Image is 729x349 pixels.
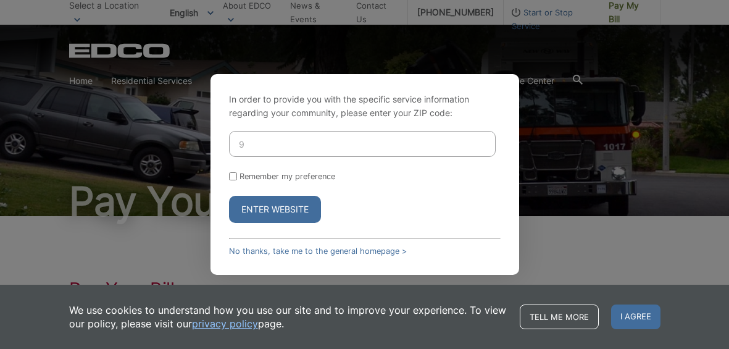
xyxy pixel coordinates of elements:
p: In order to provide you with the specific service information regarding your community, please en... [229,93,501,120]
a: privacy policy [192,317,258,330]
a: Tell me more [520,305,599,329]
a: No thanks, take me to the general homepage > [229,246,407,256]
span: I agree [611,305,660,329]
label: Remember my preference [240,172,335,181]
button: Enter Website [229,196,321,223]
p: We use cookies to understand how you use our site and to improve your experience. To view our pol... [69,303,507,330]
input: Enter ZIP Code [229,131,496,157]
